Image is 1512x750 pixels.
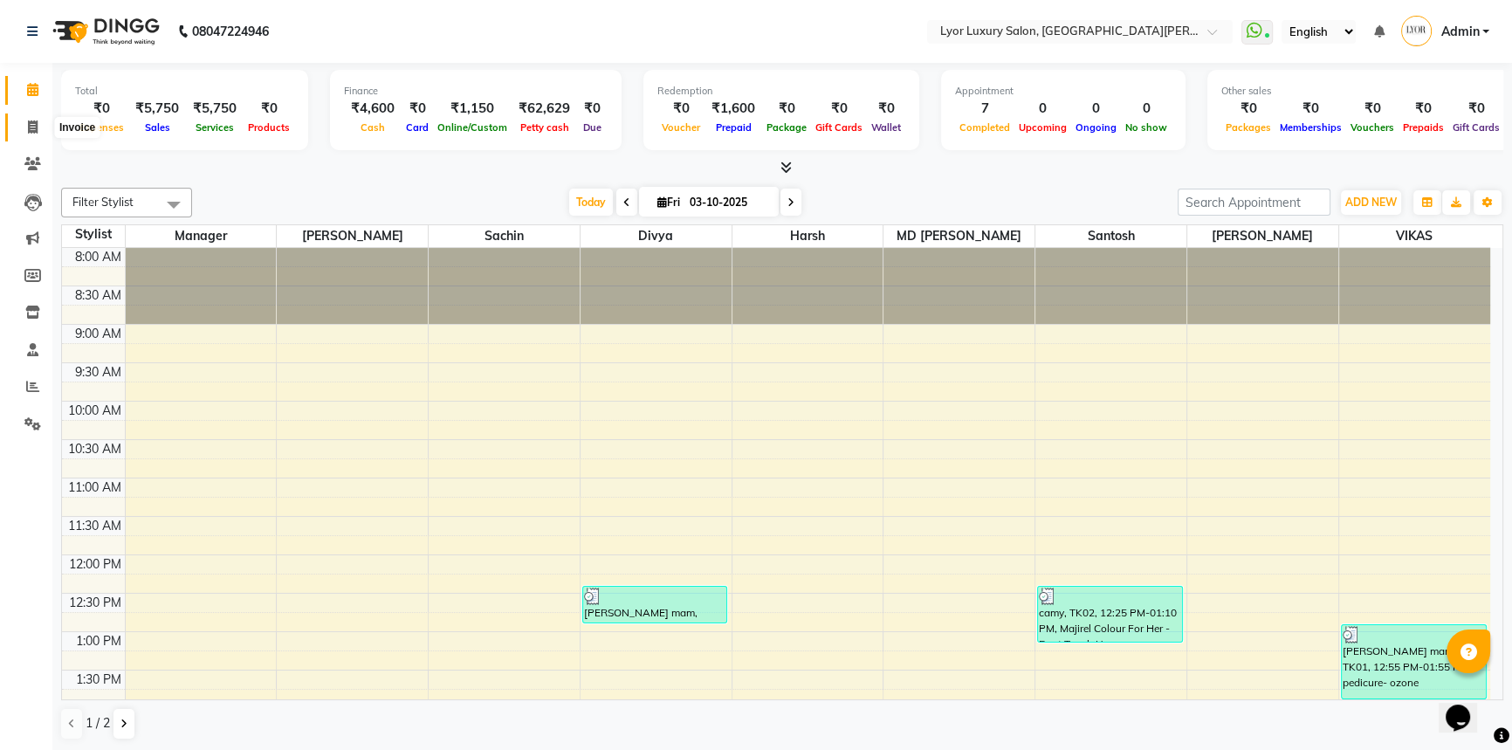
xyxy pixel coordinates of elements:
div: ₹0 [244,99,294,119]
span: Package [762,121,811,134]
div: ₹0 [1275,99,1346,119]
div: ₹0 [657,99,704,119]
input: Search Appointment [1178,189,1330,216]
span: Wallet [867,121,905,134]
div: 1:30 PM [72,671,125,689]
b: 08047224946 [192,7,269,56]
div: 9:00 AM [72,325,125,343]
span: Prepaids [1399,121,1448,134]
span: ADD NEW [1345,196,1397,209]
span: Ongoing [1071,121,1121,134]
span: Prepaid [711,121,756,134]
div: 11:00 AM [65,478,125,497]
div: ₹0 [577,99,608,119]
div: ₹0 [762,99,811,119]
div: 10:00 AM [65,402,125,420]
div: 1:00 PM [72,632,125,650]
div: Total [75,84,294,99]
span: santosh [1035,225,1186,247]
span: [PERSON_NAME] [1187,225,1338,247]
span: VIKAS [1339,225,1490,247]
div: ₹0 [811,99,867,119]
span: Manager [126,225,277,247]
div: 9:30 AM [72,363,125,382]
div: camy, TK02, 12:25 PM-01:10 PM, Majirel Colour For Her - Root Touch Up [1038,587,1181,642]
div: Invoice [55,117,100,138]
span: Upcoming [1014,121,1071,134]
span: Due [579,121,606,134]
iframe: chat widget [1439,680,1495,733]
span: MD [PERSON_NAME] [883,225,1034,247]
span: Sachin [429,225,580,247]
img: Admin [1401,16,1432,46]
span: Gift Cards [811,121,867,134]
span: Sales [141,121,175,134]
button: ADD NEW [1341,190,1401,215]
span: divya [581,225,732,247]
div: [PERSON_NAME] mam, TK01, 12:25 PM-12:55 PM, Waxing For Her - Upper Lip / Chin / Eyebrows [583,587,726,623]
span: Today [569,189,613,216]
div: 8:30 AM [72,286,125,305]
div: ₹4,600 [344,99,402,119]
div: 0 [1121,99,1172,119]
div: 10:30 AM [65,440,125,458]
span: Services [191,121,238,134]
div: 0 [1014,99,1071,119]
span: [PERSON_NAME] [277,225,428,247]
span: Cash [356,121,389,134]
div: ₹0 [1346,99,1399,119]
div: ₹0 [867,99,905,119]
div: ₹5,750 [186,99,244,119]
span: Online/Custom [433,121,512,134]
div: Finance [344,84,608,99]
span: 1 / 2 [86,714,110,733]
div: 12:00 PM [65,555,125,574]
div: 8:00 AM [72,248,125,266]
span: Gift Cards [1448,121,1504,134]
input: 2025-10-03 [684,189,772,216]
span: Completed [955,121,1014,134]
div: ₹0 [1448,99,1504,119]
div: Stylist [62,225,125,244]
span: No show [1121,121,1172,134]
span: Card [402,121,433,134]
div: 11:30 AM [65,517,125,535]
div: [PERSON_NAME] mam, TK01, 12:55 PM-01:55 PM, pedicure- ozone [1342,625,1486,698]
span: Products [244,121,294,134]
span: Packages [1221,121,1275,134]
span: Memberships [1275,121,1346,134]
div: ₹0 [75,99,128,119]
span: Filter Stylist [72,195,134,209]
img: logo [45,7,164,56]
div: Redemption [657,84,905,99]
span: Voucher [657,121,704,134]
div: ₹1,600 [704,99,762,119]
div: ₹0 [1399,99,1448,119]
div: ₹1,150 [433,99,512,119]
div: ₹0 [1221,99,1275,119]
span: Petty cash [516,121,574,134]
div: ₹5,750 [128,99,186,119]
span: Admin [1440,23,1479,41]
div: Other sales [1221,84,1504,99]
span: Fri [653,196,684,209]
div: ₹0 [402,99,433,119]
span: harsh [732,225,883,247]
div: Appointment [955,84,1172,99]
span: Vouchers [1346,121,1399,134]
div: 12:30 PM [65,594,125,612]
div: 0 [1071,99,1121,119]
div: 7 [955,99,1014,119]
div: ₹62,629 [512,99,577,119]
